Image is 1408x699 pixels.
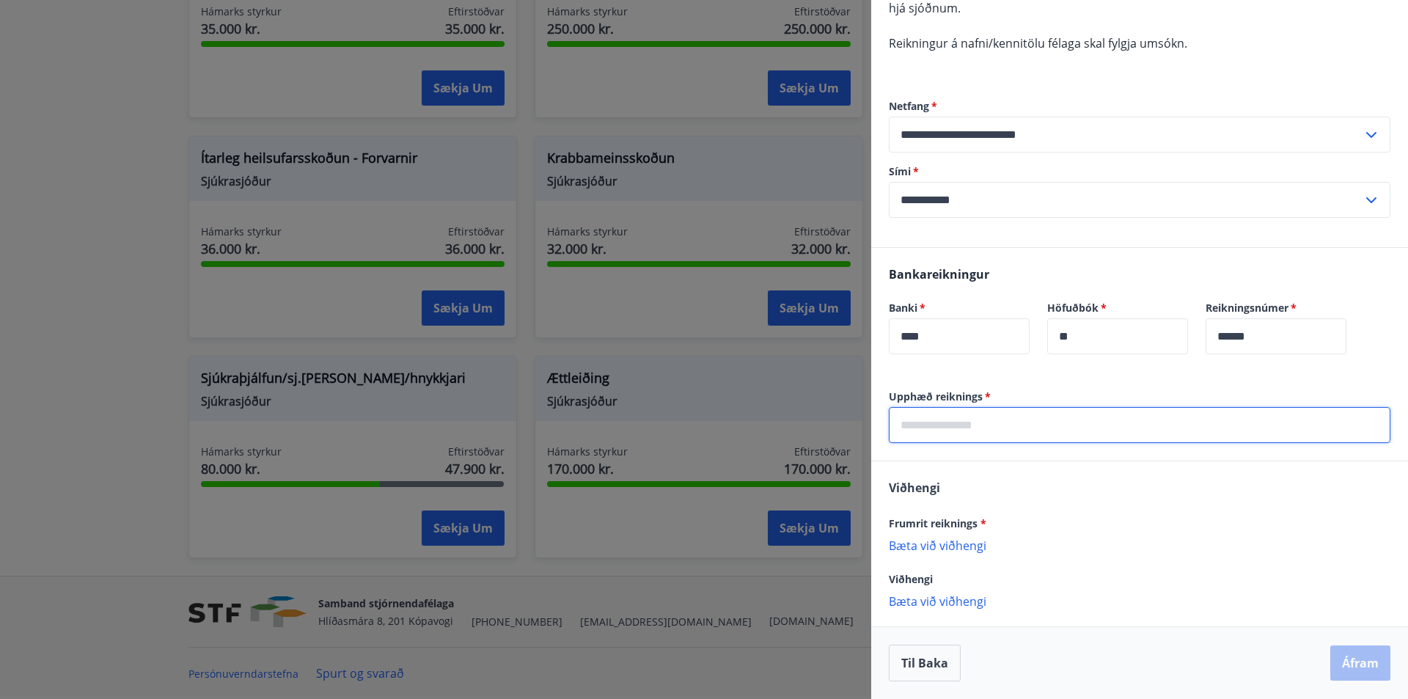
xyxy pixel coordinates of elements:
span: Viðhengi [889,572,933,586]
p: Bæta við viðhengi [889,538,1390,552]
label: Sími [889,164,1390,179]
div: Upphæð reiknings [889,407,1390,443]
label: Upphæð reiknings [889,389,1390,404]
span: Bankareikningur [889,266,989,282]
label: Netfang [889,99,1390,114]
label: Höfuðbók [1047,301,1188,315]
label: Banki [889,301,1030,315]
span: Viðhengi [889,480,940,496]
span: Reikningur á nafni/kennitölu félaga skal fylgja umsókn. [889,35,1187,51]
span: Frumrit reiknings [889,516,986,530]
label: Reikningsnúmer [1206,301,1346,315]
p: Bæta við viðhengi [889,593,1390,608]
button: Til baka [889,645,961,681]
